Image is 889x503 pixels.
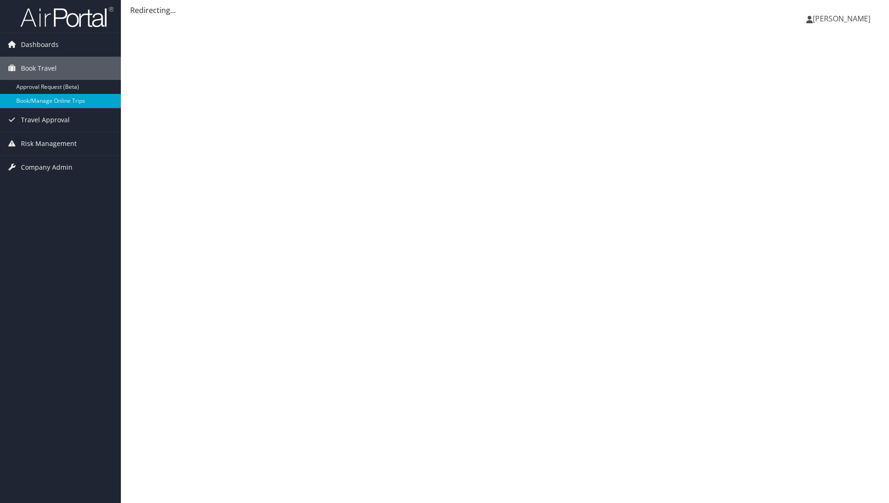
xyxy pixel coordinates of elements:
[21,108,70,132] span: Travel Approval
[20,6,113,28] img: airportal-logo.png
[21,57,57,80] span: Book Travel
[21,33,59,56] span: Dashboards
[806,5,880,33] a: [PERSON_NAME]
[130,5,880,16] div: Redirecting...
[21,132,77,155] span: Risk Management
[813,13,870,24] span: [PERSON_NAME]
[21,156,73,179] span: Company Admin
